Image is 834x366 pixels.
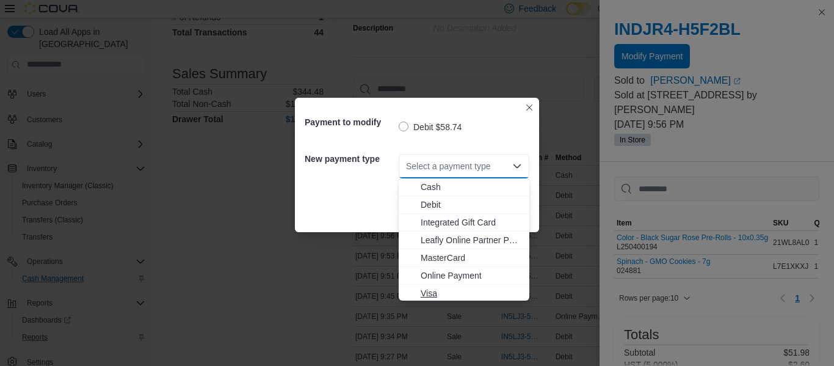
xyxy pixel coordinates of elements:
[421,199,522,211] span: Debit
[421,287,522,299] span: Visa
[399,196,529,214] button: Debit
[399,214,529,232] button: Integrated Gift Card
[399,232,529,249] button: Leafly Online Partner Payment
[399,285,529,302] button: Visa
[305,110,396,134] h5: Payment to modify
[399,267,529,285] button: Online Payment
[421,181,522,193] span: Cash
[399,178,529,196] button: Cash
[421,269,522,282] span: Online Payment
[421,216,522,229] span: Integrated Gift Card
[522,100,537,115] button: Closes this modal window
[399,120,462,134] label: Debit $58.74
[305,147,396,171] h5: New payment type
[421,252,522,264] span: MasterCard
[406,159,407,174] input: Accessible screen reader label
[512,161,522,171] button: Close list of options
[399,178,529,302] div: Choose from the following options
[421,234,522,246] span: Leafly Online Partner Payment
[399,249,529,267] button: MasterCard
